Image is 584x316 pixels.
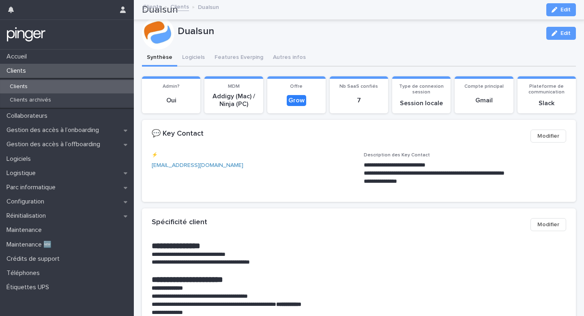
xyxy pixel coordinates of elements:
[3,67,32,75] p: Clients
[152,130,204,139] h2: 💬 Key Contact
[3,226,48,234] p: Maintenance
[464,84,504,89] span: Compte principal
[3,241,58,249] p: Maintenance 🆕
[537,221,559,229] span: Modifier
[335,97,383,104] p: 7
[3,155,37,163] p: Logiciels
[3,184,62,191] p: Parc informatique
[339,84,378,89] span: Nb SaaS confiés
[3,141,107,148] p: Gestion des accès à l’offboarding
[198,2,219,11] p: Dualsun
[152,218,207,227] h2: Spécificité client
[3,212,52,220] p: Réinitialisation
[210,50,268,67] button: Features Everping
[268,50,311,67] button: Autres infos
[3,269,46,277] p: Téléphones
[522,100,571,107] p: Slack
[290,84,303,89] span: Offre
[546,27,576,40] button: Edit
[178,26,540,37] p: Dualsun
[3,53,33,61] p: Accueil
[147,97,195,104] p: Oui
[3,169,42,177] p: Logistique
[6,26,46,43] img: mTgBEunGTSyRkCgitkcU
[3,112,54,120] p: Collaborateurs
[177,50,210,67] button: Logiciels
[143,2,161,11] a: Clients
[152,153,158,158] span: ⚡️
[3,255,66,263] p: Crédits de support
[530,130,566,143] button: Modifier
[142,50,177,67] button: Synthèse
[528,84,565,95] span: Plateforme de communication
[3,284,56,291] p: Étiquettes UPS
[399,84,444,95] span: Type de connexion session
[3,83,34,90] p: Clients
[163,84,180,89] span: Admin?
[228,84,240,89] span: MDM
[287,95,306,106] div: Grow
[3,126,105,134] p: Gestion des accès à l’onboarding
[209,93,258,108] p: Addigy (Mac) / Ninja (PC)
[530,218,566,231] button: Modifier
[3,198,51,206] p: Configuration
[152,162,243,168] a: [EMAIL_ADDRESS][DOMAIN_NAME]
[537,132,559,140] span: Modifier
[3,97,58,104] p: Clients archivés
[397,100,446,107] p: Session locale
[560,30,571,36] span: Edit
[170,2,189,11] a: Clients
[364,153,430,158] span: Description des Key Contact
[459,97,508,104] p: Gmail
